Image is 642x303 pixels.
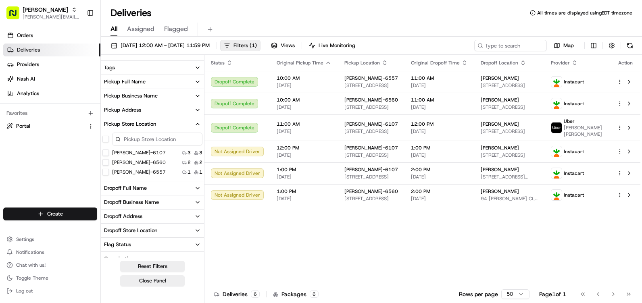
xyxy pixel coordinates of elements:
span: 1:00 PM [277,166,331,173]
span: Providers [17,61,39,68]
span: 12:00 PM [277,145,331,151]
img: profile_instacart_ahold_partner.png [551,98,562,109]
button: Pickup Full Name [101,75,204,89]
span: All [110,24,117,34]
div: Dropoff Store Location [104,227,157,234]
span: Log out [16,288,33,294]
button: Create [3,208,97,220]
span: [DATE] [411,174,468,180]
span: [DATE] [277,82,331,89]
span: API Documentation [76,117,129,125]
span: Nash AI [17,75,35,83]
button: Reset Filters [120,261,185,272]
button: Flag Status [101,238,204,251]
span: Create [47,210,63,218]
p: Rows per page [459,290,498,298]
span: 2 [199,159,202,166]
span: Analytics [17,90,39,97]
span: Instacart [564,170,584,176]
div: Packages [273,290,319,298]
span: 10:00 AM [277,97,331,103]
p: Welcome 👋 [8,32,147,45]
div: Pickup Address [104,106,141,114]
button: [DATE] 12:00 AM - [DATE] 11:59 PM [107,40,213,51]
span: 94 [PERSON_NAME] Ct, [GEOGRAPHIC_DATA], WV 25404, [GEOGRAPHIC_DATA] [481,195,538,202]
img: profile_instacart_ahold_partner.png [551,190,562,200]
button: Dropoff Full Name [101,181,204,195]
button: Filters(1) [220,40,261,51]
button: Dropoff Address [101,210,204,223]
span: Instacart [564,79,584,85]
div: Organization [104,255,134,262]
button: Tags [101,61,204,75]
button: Dropoff Business Name [101,195,204,209]
div: Pickup Full Name [104,78,146,85]
span: Filters [233,42,257,49]
button: Pickup Business Name [101,89,204,103]
div: Dropoff Address [104,213,142,220]
div: Dropoff Full Name [104,185,147,192]
span: 11:00 AM [411,97,468,103]
span: All times are displayed using EDT timezone [537,10,632,16]
button: Pickup Address [101,103,204,117]
span: 1 [199,169,202,175]
span: [PERSON_NAME] [PERSON_NAME] [564,125,604,137]
span: [DATE] [411,152,468,158]
span: [PERSON_NAME]-6107 [344,145,398,151]
div: Action [617,60,634,66]
div: 6 [310,291,319,298]
span: Chat with us! [16,262,46,268]
span: Portal [16,122,30,130]
input: Type to search [474,40,547,51]
span: [DATE] [411,104,468,110]
a: Powered byPylon [57,136,98,143]
span: [PERSON_NAME] [481,188,519,195]
span: [PERSON_NAME] [481,121,519,127]
button: Toggle Theme [3,272,97,284]
a: Orders [3,29,100,42]
span: 3 [188,149,191,156]
button: Live Monitoring [305,40,359,51]
img: profile_instacart_ahold_partner.png [551,146,562,157]
span: 2:00 PM [411,166,468,173]
span: Knowledge Base [16,117,62,125]
span: 10:00 AM [277,75,331,81]
span: [STREET_ADDRESS] [344,152,398,158]
span: [DATE] [411,195,468,202]
button: [PERSON_NAME][EMAIL_ADDRESS][PERSON_NAME][DOMAIN_NAME] [23,14,80,20]
span: 3 [199,149,202,156]
img: profile_instacart_ahold_partner.png [551,168,562,178]
span: [STREET_ADDRESS] [344,128,398,135]
button: [PERSON_NAME] [23,6,68,14]
div: Pickup Store Location [104,120,156,128]
span: Orders [17,32,33,39]
span: [PERSON_NAME] [481,166,519,173]
span: [DATE] 12:00 AM - [DATE] 11:59 PM [121,42,210,49]
button: Log out [3,285,97,297]
a: 💻API Documentation [65,114,133,128]
span: [STREET_ADDRESS] [481,152,538,158]
span: Provider [551,60,570,66]
span: Assigned [127,24,154,34]
span: 12:00 PM [411,121,468,127]
input: Pickup Store Location [112,133,202,145]
span: Deliveries [17,46,40,54]
a: Deliveries [3,44,100,56]
span: [STREET_ADDRESS] [344,195,398,202]
button: Dropoff Store Location [101,224,204,237]
span: Pickup Location [344,60,380,66]
button: Start new chat [137,79,147,89]
span: Dropoff Location [481,60,518,66]
span: [STREET_ADDRESS] [344,104,398,110]
span: 11:00 AM [277,121,331,127]
label: [PERSON_NAME]-6560 [112,159,166,166]
span: 2:00 PM [411,188,468,195]
span: Instacart [564,148,584,155]
span: ( 1 ) [250,42,257,49]
a: Analytics [3,87,100,100]
div: Page 1 of 1 [539,290,566,298]
div: Pickup Business Name [104,92,158,100]
img: profile_uber_ahold_partner.png [551,122,562,133]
